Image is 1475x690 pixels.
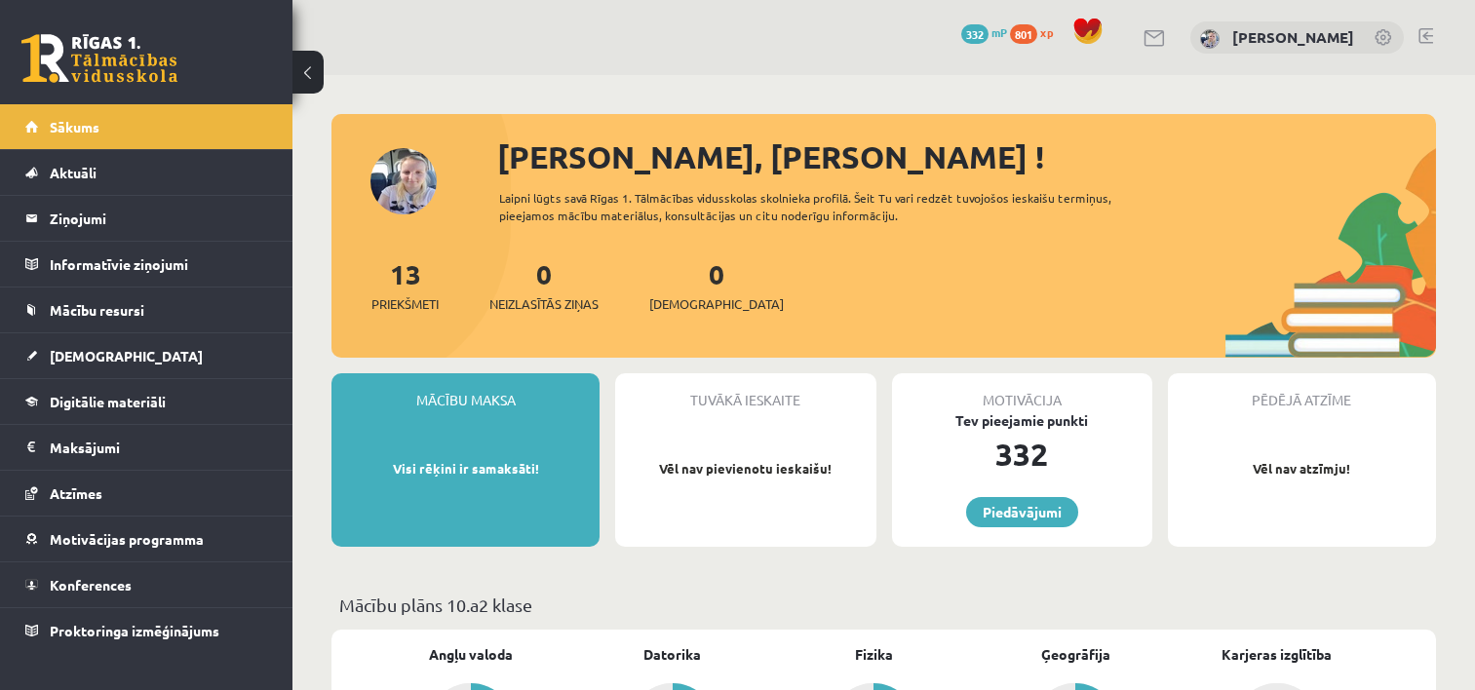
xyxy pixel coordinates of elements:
div: Motivācija [892,373,1152,410]
a: Angļu valoda [429,644,513,665]
img: Kristīne Vītola [1200,29,1220,49]
a: Atzīmes [25,471,268,516]
a: Ziņojumi [25,196,268,241]
a: [DEMOGRAPHIC_DATA] [25,333,268,378]
a: Datorika [643,644,701,665]
a: Informatīvie ziņojumi [25,242,268,287]
a: Konferences [25,562,268,607]
div: Mācību maksa [331,373,600,410]
span: [DEMOGRAPHIC_DATA] [649,294,784,314]
a: Ģeogrāfija [1041,644,1110,665]
a: Rīgas 1. Tālmācības vidusskola [21,34,177,83]
span: Digitālie materiāli [50,393,166,410]
a: Motivācijas programma [25,517,268,561]
span: Neizlasītās ziņas [489,294,599,314]
a: Maksājumi [25,425,268,470]
a: 801 xp [1010,24,1063,40]
span: 332 [961,24,989,44]
span: Proktoringa izmēģinājums [50,622,219,639]
a: 0[DEMOGRAPHIC_DATA] [649,256,784,314]
a: [PERSON_NAME] [1232,27,1354,47]
div: Tev pieejamie punkti [892,410,1152,431]
span: Aktuāli [50,164,97,181]
a: 332 mP [961,24,1007,40]
div: Pēdējā atzīme [1168,373,1436,410]
p: Vēl nav pievienotu ieskaišu! [625,459,866,479]
a: Proktoringa izmēģinājums [25,608,268,653]
span: mP [991,24,1007,40]
legend: Maksājumi [50,425,268,470]
p: Mācību plāns 10.a2 klase [339,592,1428,618]
a: Fizika [855,644,893,665]
span: 801 [1010,24,1037,44]
a: Mācību resursi [25,287,268,332]
span: Motivācijas programma [50,530,204,548]
span: [DEMOGRAPHIC_DATA] [50,347,203,364]
span: Sākums [50,118,99,135]
span: Priekšmeti [371,294,439,314]
a: Aktuāli [25,150,268,195]
span: Atzīmes [50,484,102,502]
span: Mācību resursi [50,301,144,319]
span: Konferences [50,576,132,594]
legend: Ziņojumi [50,196,268,241]
a: 0Neizlasītās ziņas [489,256,599,314]
a: Sākums [25,104,268,149]
a: 13Priekšmeti [371,256,439,314]
a: Digitālie materiāli [25,379,268,424]
legend: Informatīvie ziņojumi [50,242,268,287]
div: 332 [892,431,1152,478]
span: xp [1040,24,1053,40]
p: Vēl nav atzīmju! [1178,459,1426,479]
div: Laipni lūgts savā Rīgas 1. Tālmācības vidusskolas skolnieka profilā. Šeit Tu vari redzēt tuvojošo... [499,189,1162,224]
div: Tuvākā ieskaite [615,373,875,410]
p: Visi rēķini ir samaksāti! [341,459,590,479]
a: Piedāvājumi [966,497,1078,527]
a: Karjeras izglītība [1222,644,1332,665]
div: [PERSON_NAME], [PERSON_NAME] ! [497,134,1436,180]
